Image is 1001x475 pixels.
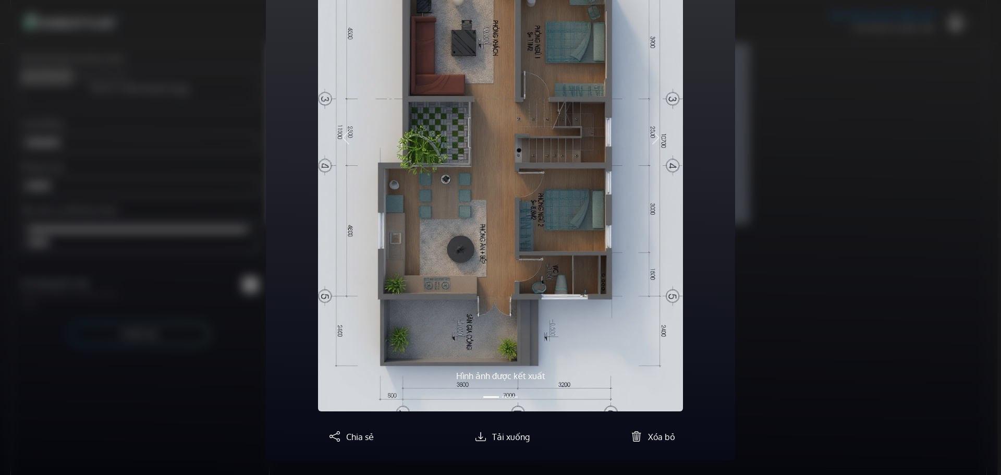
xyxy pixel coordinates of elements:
[648,432,675,442] font: Xóa bỏ
[502,391,518,403] button: Trình chiếu 2
[346,432,374,442] font: Chia sẻ
[492,432,530,442] font: Tải xuống
[471,432,530,442] a: Tải xuống
[627,428,675,444] button: Xóa bỏ
[483,391,499,403] button: Trình chiếu 1
[325,432,374,442] a: Chia sẻ
[456,371,545,381] font: Hình ảnh được kết xuất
